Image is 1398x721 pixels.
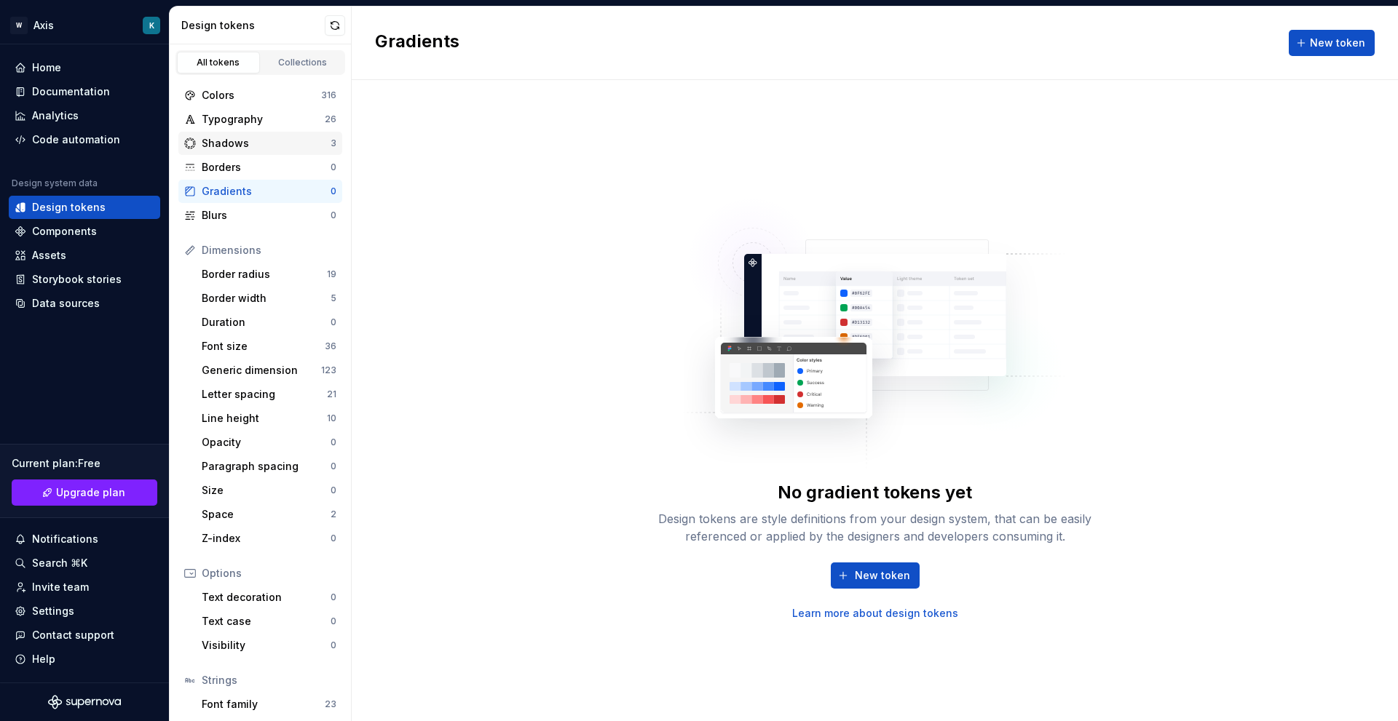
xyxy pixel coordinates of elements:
div: 36 [325,340,336,352]
div: 123 [321,365,336,376]
a: Letter spacing21 [196,383,342,406]
a: Opacity0 [196,431,342,454]
div: 0 [331,485,336,496]
div: Border width [202,291,331,306]
a: Font size36 [196,335,342,358]
div: Font size [202,339,325,354]
a: Blurs0 [178,204,342,227]
button: Search ⌘K [9,551,160,575]
div: Current plan : Free [12,456,157,471]
div: Letter spacing [202,387,327,402]
button: Contact support [9,624,160,647]
div: Home [32,60,61,75]
div: 0 [331,640,336,651]
div: 21 [327,389,336,400]
div: Z-index [202,531,331,546]
a: Font family23 [196,693,342,716]
a: Gradients0 [178,180,342,203]
a: Duration0 [196,311,342,334]
div: K [149,20,154,31]
div: Typography [202,112,325,127]
button: Help [9,648,160,671]
div: 0 [331,210,336,221]
div: Notifications [32,532,98,546]
div: Axis [33,18,54,33]
span: Upgrade plan [56,485,125,500]
a: Paragraph spacing0 [196,455,342,478]
div: Search ⌘K [32,556,87,570]
a: Storybook stories [9,268,160,291]
a: Documentation [9,80,160,103]
a: Space2 [196,503,342,526]
div: Options [202,566,336,581]
a: Size0 [196,479,342,502]
svg: Supernova Logo [48,695,121,709]
a: Settings [9,599,160,623]
a: Shadows3 [178,132,342,155]
div: Data sources [32,296,100,311]
div: Opacity [202,435,331,450]
a: Upgrade plan [12,479,157,506]
a: Typography26 [178,108,342,131]
a: Borders0 [178,156,342,179]
div: 5 [331,292,336,304]
a: Border width5 [196,287,342,310]
div: 0 [331,162,336,173]
span: New token [1310,36,1365,50]
div: Code automation [32,132,120,147]
a: Generic dimension123 [196,359,342,382]
a: Design tokens [9,196,160,219]
div: Borders [202,160,331,175]
div: Storybook stories [32,272,122,287]
div: Text decoration [202,590,331,605]
div: Gradients [202,184,331,199]
div: Help [32,652,55,666]
a: Code automation [9,128,160,151]
div: Components [32,224,97,239]
a: Z-index0 [196,527,342,550]
a: Invite team [9,575,160,599]
div: Text case [202,614,331,629]
div: Colors [202,88,321,103]
h2: Gradients [375,30,459,56]
div: Assets [32,248,66,263]
div: 26 [325,113,336,125]
a: Data sources [9,292,160,315]
a: Components [9,220,160,243]
a: Border radius19 [196,263,342,286]
button: New token [831,562,920,589]
div: Generic dimension [202,363,321,378]
div: Space [202,507,331,522]
div: Size [202,483,331,498]
a: Line height10 [196,407,342,430]
div: Analytics [32,108,79,123]
a: Learn more about design tokens [792,606,958,621]
a: Visibility0 [196,634,342,657]
div: 316 [321,89,336,101]
div: 0 [331,591,336,603]
div: Border radius [202,267,327,282]
span: New token [855,568,910,583]
div: 0 [331,533,336,544]
div: Dimensions [202,243,336,258]
a: Colors316 [178,84,342,107]
div: Duration [202,315,331,330]
div: 0 [331,316,336,328]
div: Design tokens [181,18,325,33]
button: New token [1289,30,1375,56]
div: 0 [331,461,336,472]
div: Strings [202,673,336,688]
div: Shadows [202,136,331,151]
a: Text case0 [196,610,342,633]
div: 0 [331,186,336,197]
div: W [10,17,28,34]
a: Home [9,56,160,79]
div: Visibility [202,638,331,653]
div: Contact support [32,628,114,642]
div: 0 [331,437,336,448]
div: Design system data [12,178,98,189]
a: Assets [9,244,160,267]
div: Line height [202,411,327,426]
div: 2 [331,509,336,520]
div: Paragraph spacing [202,459,331,474]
